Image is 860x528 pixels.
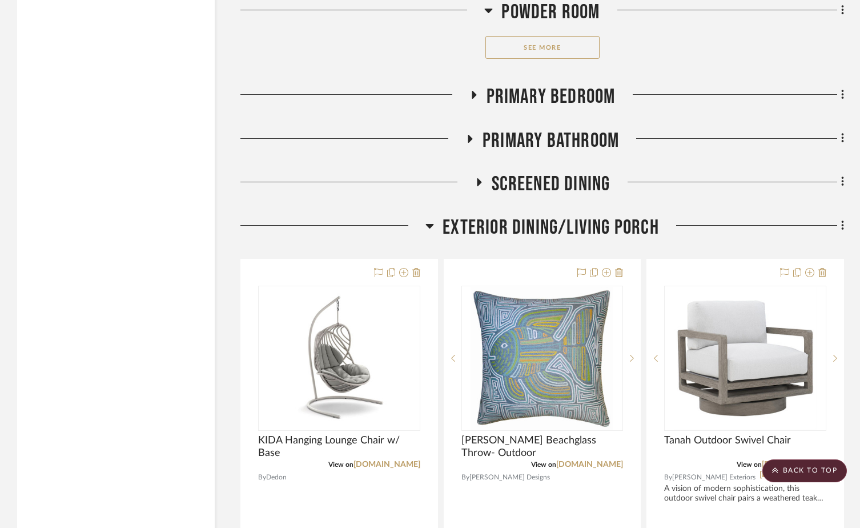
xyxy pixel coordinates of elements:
[483,129,619,153] span: Primary Bathroom
[492,172,610,197] span: Screened Dining
[269,287,409,430] img: KIDA Hanging Lounge Chair w/ Base
[762,459,847,482] scroll-to-top-button: BACK TO TOP
[258,434,420,459] span: KIDA Hanging Lounge Chair w/ Base
[258,472,266,483] span: By
[485,36,600,59] button: See More
[737,461,762,468] span: View on
[353,461,420,469] a: [DOMAIN_NAME]
[461,472,469,483] span: By
[461,434,624,459] span: [PERSON_NAME] Beachglass Throw- Outdoor
[266,472,287,483] span: Dedon
[443,215,659,240] span: Exterior Dining/Living Porch
[556,461,623,469] a: [DOMAIN_NAME]
[672,472,755,483] span: [PERSON_NAME] Exteriors
[328,461,353,468] span: View on
[487,85,616,109] span: Primary Bedroom
[664,472,672,483] span: By
[469,472,550,483] span: [PERSON_NAME] Designs
[664,434,791,447] span: Tanah Outdoor Swivel Chair
[674,287,817,430] img: Tanah Outdoor Swivel Chair
[531,461,556,468] span: View on
[471,287,613,430] img: Pesce Beachglass Throw- Outdoor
